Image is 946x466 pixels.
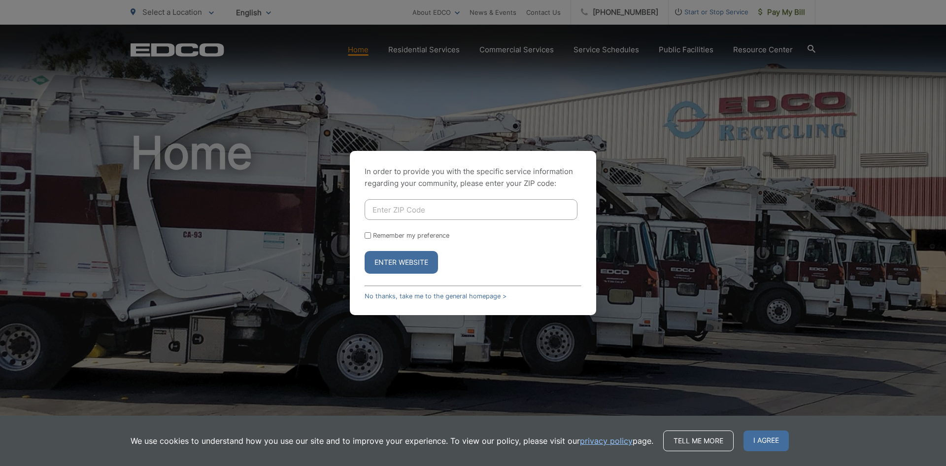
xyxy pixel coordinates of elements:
[131,435,653,447] p: We use cookies to understand how you use our site and to improve your experience. To view our pol...
[373,232,449,239] label: Remember my preference
[743,430,789,451] span: I agree
[663,430,734,451] a: Tell me more
[365,199,577,220] input: Enter ZIP Code
[365,251,438,274] button: Enter Website
[365,166,581,189] p: In order to provide you with the specific service information regarding your community, please en...
[365,292,507,300] a: No thanks, take me to the general homepage >
[580,435,633,447] a: privacy policy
